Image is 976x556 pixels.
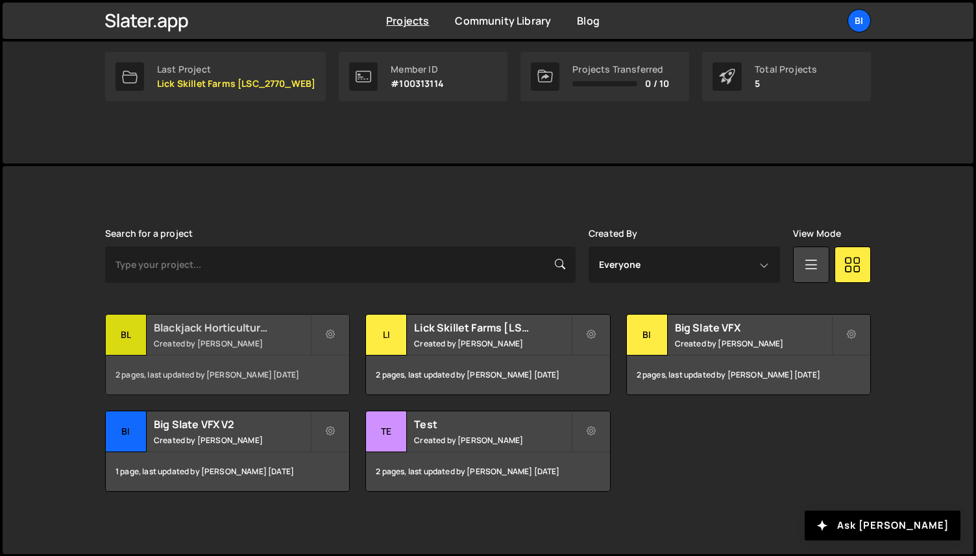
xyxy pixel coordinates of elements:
[366,315,407,356] div: Li
[414,338,570,349] small: Created by [PERSON_NAME]
[414,417,570,431] h2: Test
[365,314,610,395] a: Li Lick Skillet Farms [LSC_2770_WEB] Created by [PERSON_NAME] 2 pages, last updated by [PERSON_NA...
[755,79,817,89] p: 5
[589,228,638,239] label: Created By
[626,314,871,395] a: Bi Big Slate VFX Created by [PERSON_NAME] 2 pages, last updated by [PERSON_NAME] [DATE]
[805,511,960,540] button: Ask [PERSON_NAME]
[106,356,349,394] div: 2 pages, last updated by [PERSON_NAME] [DATE]
[386,14,429,28] a: Projects
[645,79,669,89] span: 0 / 10
[414,320,570,335] h2: Lick Skillet Farms [LSC_2770_WEB]
[627,356,870,394] div: 2 pages, last updated by [PERSON_NAME] [DATE]
[366,452,609,491] div: 2 pages, last updated by [PERSON_NAME] [DATE]
[365,411,610,492] a: Te Test Created by [PERSON_NAME] 2 pages, last updated by [PERSON_NAME] [DATE]
[157,79,315,89] p: Lick Skillet Farms [LSC_2770_WEB]
[572,64,669,75] div: Projects Transferred
[154,320,310,335] h2: Blackjack Horticulture [BJ_2719_WEBDEV]
[105,411,350,492] a: Bi Big Slate VFX V2 Created by [PERSON_NAME] 1 page, last updated by [PERSON_NAME] [DATE]
[154,435,310,446] small: Created by [PERSON_NAME]
[414,435,570,446] small: Created by [PERSON_NAME]
[106,452,349,491] div: 1 page, last updated by [PERSON_NAME] [DATE]
[106,411,147,452] div: Bi
[105,228,193,239] label: Search for a project
[154,338,310,349] small: Created by [PERSON_NAME]
[577,14,600,28] a: Blog
[366,411,407,452] div: Te
[366,356,609,394] div: 2 pages, last updated by [PERSON_NAME] [DATE]
[793,228,841,239] label: View Mode
[105,314,350,395] a: Bl Blackjack Horticulture [BJ_2719_WEBDEV] Created by [PERSON_NAME] 2 pages, last updated by [PER...
[154,417,310,431] h2: Big Slate VFX V2
[105,247,576,283] input: Type your project...
[157,64,315,75] div: Last Project
[455,14,551,28] a: Community Library
[675,320,831,335] h2: Big Slate VFX
[391,64,444,75] div: Member ID
[848,9,871,32] a: Bi
[627,315,668,356] div: Bi
[105,52,326,101] a: Last Project Lick Skillet Farms [LSC_2770_WEB]
[106,315,147,356] div: Bl
[675,338,831,349] small: Created by [PERSON_NAME]
[391,79,444,89] p: #100313114
[755,64,817,75] div: Total Projects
